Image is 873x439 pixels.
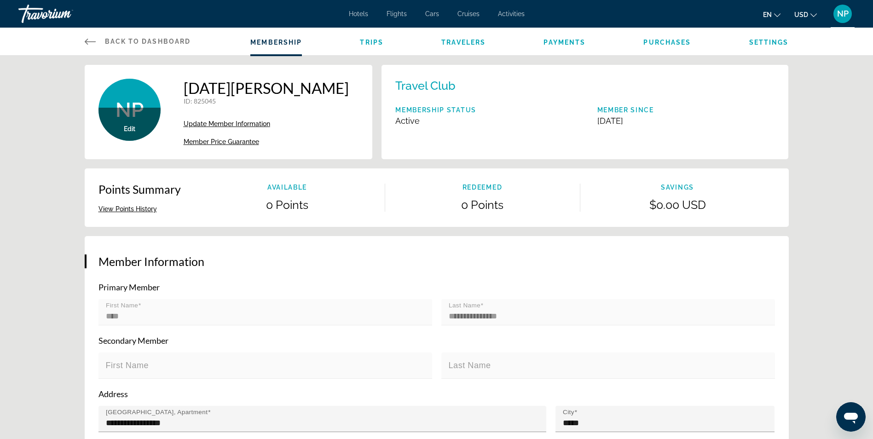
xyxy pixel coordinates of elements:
h3: Member Information [98,254,775,268]
a: Travelers [441,39,486,46]
a: Cruises [457,10,480,17]
span: Update Member Information [184,120,270,127]
h1: [DATE][PERSON_NAME] [184,79,349,97]
p: Primary Member [98,282,775,292]
a: Cars [425,10,439,17]
mat-label: First Name [106,302,138,309]
p: Points Summary [98,182,181,196]
span: Edit [124,125,135,133]
mat-label: Last Name [449,302,480,309]
p: Available [190,184,385,191]
button: User Menu [831,4,855,23]
p: [DATE] [597,116,654,126]
button: View Points History [98,205,157,213]
a: Hotels [349,10,368,17]
p: Active [395,116,476,126]
span: en [763,11,772,18]
span: NP [116,98,144,122]
p: Savings [580,184,775,191]
span: Member Price Guarantee [184,138,259,145]
button: Change currency [794,8,817,21]
a: Back to Dashboard [85,28,191,55]
mat-label: Last Name [449,361,491,370]
span: USD [794,11,808,18]
a: Update Member Information [184,120,349,127]
mat-label: [GEOGRAPHIC_DATA], Apartment [106,409,208,416]
p: Travel Club [395,79,456,92]
iframe: Button to launch messaging window [836,402,866,432]
a: Trips [360,39,383,46]
span: Back to Dashboard [105,38,191,45]
a: Membership [250,39,302,46]
a: Payments [543,39,585,46]
a: Settings [749,39,789,46]
button: Change language [763,8,780,21]
mat-label: First Name [106,361,149,370]
a: Activities [498,10,525,17]
a: Travorium [18,2,110,26]
p: Secondary Member [98,335,775,346]
p: Address [98,389,775,399]
p: : 825045 [184,97,349,105]
p: Redeemed [385,184,580,191]
p: 0 Points [190,198,385,212]
p: Membership Status [395,106,476,114]
span: NP [837,9,849,18]
mat-label: City [563,409,574,416]
p: Member Since [597,106,654,114]
span: ID [184,97,191,105]
p: 0 Points [385,198,580,212]
a: Purchases [643,39,691,46]
button: Edit [124,125,135,133]
a: Flights [387,10,407,17]
p: $0.00 USD [580,198,775,212]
